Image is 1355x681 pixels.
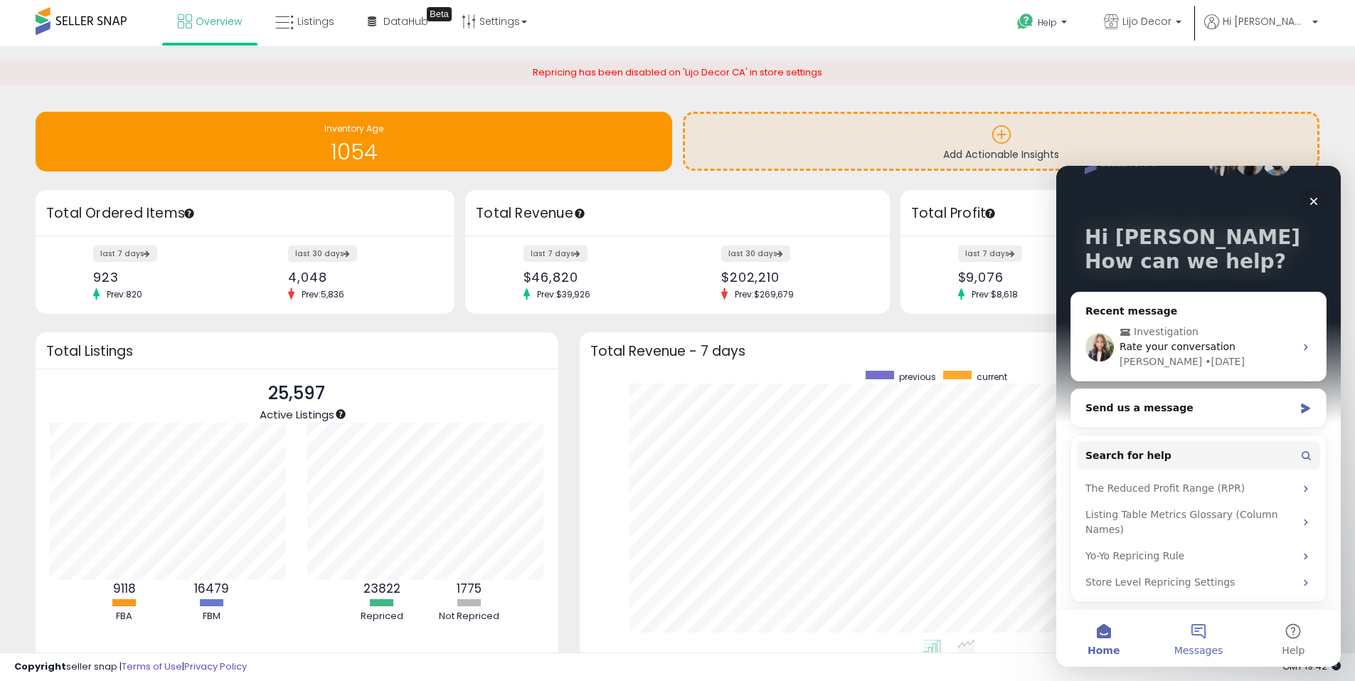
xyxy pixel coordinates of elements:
[1122,14,1171,28] span: Lijo Decor
[294,288,351,300] span: Prev: 5,836
[122,660,182,673] a: Terms of Use
[1016,13,1034,31] i: Get Help
[339,610,425,623] div: Repriced
[260,407,334,422] span: Active Listings
[113,580,136,597] b: 9118
[363,580,400,597] b: 23822
[977,371,1007,383] span: current
[288,246,357,262] label: last 30 days
[288,270,430,285] div: 4,048
[958,270,1100,285] div: $9,076
[1006,2,1081,46] a: Help
[383,14,428,28] span: DataHub
[14,660,247,674] div: seller snap | |
[100,288,149,300] span: Prev: 820
[169,610,255,623] div: FBM
[93,270,235,285] div: 923
[1038,16,1057,28] span: Help
[685,114,1317,169] a: Add Actionable Insights
[590,346,1309,357] h3: Total Revenue - 7 days
[728,288,801,300] span: Prev: $269,679
[93,246,157,262] label: last 7 days
[1204,14,1318,46] a: Hi [PERSON_NAME]
[1056,166,1341,667] iframe: Intercom live chat
[334,408,347,421] div: Tooltip anchor
[457,580,482,597] b: 1775
[1223,14,1308,28] span: Hi [PERSON_NAME]
[46,204,444,223] h3: Total Ordered Items
[721,270,865,285] div: $202,210
[984,207,997,220] div: Tooltip anchor
[721,246,790,262] label: last 30 days
[184,660,247,673] a: Privacy Policy
[943,147,1059,162] span: Add Actionable Insights
[82,610,167,623] div: FBA
[899,371,936,383] span: previous
[524,270,667,285] div: $46,820
[46,346,548,357] h3: Total Listings
[476,204,879,223] h3: Total Revenue
[427,7,452,21] div: Tooltip anchor
[14,660,66,673] strong: Copyright
[524,246,588,262] label: last 7 days
[911,204,1309,223] h3: Total Profit
[43,140,665,164] h1: 1054
[36,112,672,171] a: Inventory Age 1054
[573,207,586,220] div: Tooltip anchor
[533,65,822,79] span: Repricing has been disabled on 'Lijo Decor CA' in store settings
[427,610,512,623] div: Not Repriced
[196,14,242,28] span: Overview
[297,14,334,28] span: Listings
[530,288,597,300] span: Prev: $39,926
[958,246,1022,262] label: last 7 days
[324,122,383,134] span: Inventory Age
[183,207,196,220] div: Tooltip anchor
[194,580,229,597] b: 16479
[260,380,334,407] p: 25,597
[965,288,1025,300] span: Prev: $8,618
